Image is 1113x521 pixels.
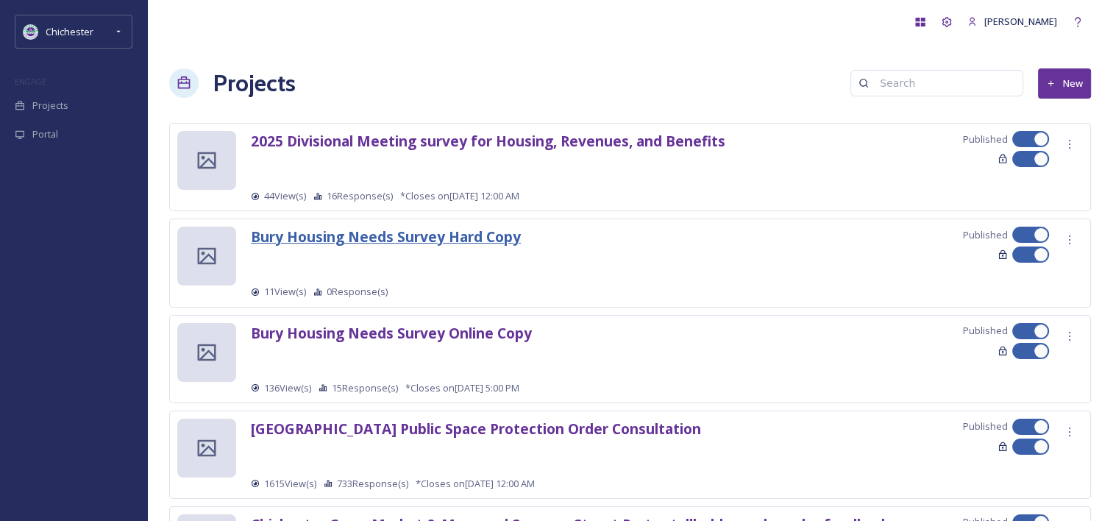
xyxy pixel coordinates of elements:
input: Search [872,68,1015,98]
img: Logo_of_Chichester_District_Council.png [24,24,38,39]
a: 2025 Divisional Meeting survey for Housing, Revenues, and Benefits [251,135,725,149]
span: 0 Response(s) [327,285,388,299]
span: *Closes on [DATE] 12:00 AM [400,189,519,203]
span: 16 Response(s) [327,189,393,203]
span: 733 Response(s) [337,477,408,491]
span: Chichester [46,25,93,38]
strong: Bury Housing Needs Survey Hard Copy [251,227,521,247]
span: Published [963,228,1008,242]
span: Portal [32,127,58,141]
a: [PERSON_NAME] [960,7,1064,36]
span: 1615 View(s) [264,477,316,491]
span: 136 View(s) [264,381,311,395]
span: Published [963,132,1008,146]
span: 44 View(s) [264,189,306,203]
a: Projects [213,65,296,101]
span: *Closes on [DATE] 5:00 PM [405,381,519,395]
span: 11 View(s) [264,285,306,299]
strong: 2025 Divisional Meeting survey for Housing, Revenues, and Benefits [251,131,725,151]
a: Bury Housing Needs Survey Online Copy [251,327,532,341]
span: [PERSON_NAME] [984,15,1057,28]
a: Bury Housing Needs Survey Hard Copy [251,231,521,245]
span: Projects [32,99,68,113]
button: New [1038,68,1091,99]
span: ENGAGE [15,76,46,87]
span: Published [963,419,1008,433]
a: [GEOGRAPHIC_DATA] Public Space Protection Order Consultation [251,423,701,437]
span: 15 Response(s) [332,381,398,395]
strong: Bury Housing Needs Survey Online Copy [251,323,532,343]
span: *Closes on [DATE] 12:00 AM [416,477,535,491]
span: Published [963,324,1008,338]
strong: [GEOGRAPHIC_DATA] Public Space Protection Order Consultation [251,419,701,439]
